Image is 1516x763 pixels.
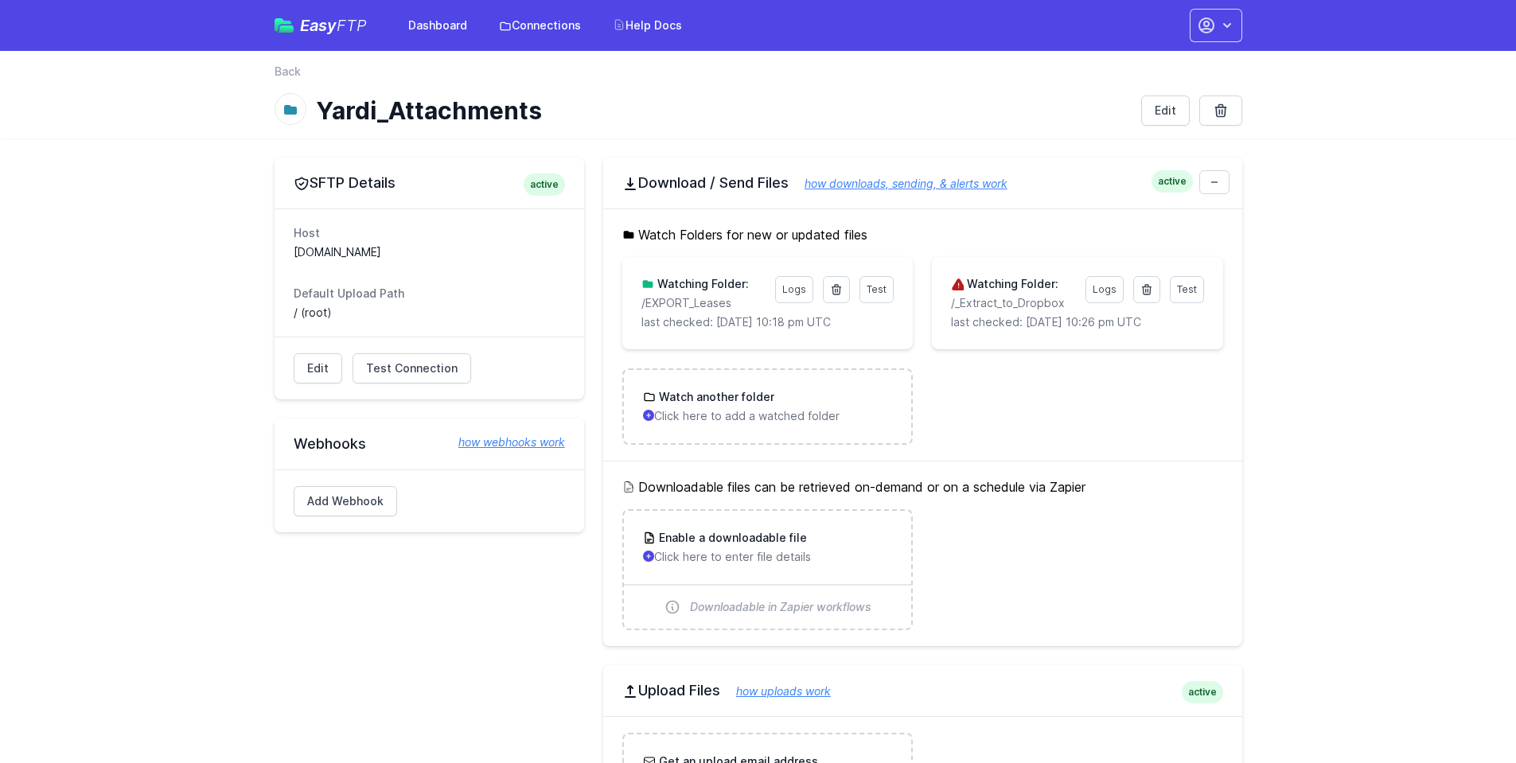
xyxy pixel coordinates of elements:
[643,408,892,424] p: Click here to add a watched folder
[294,225,565,241] dt: Host
[867,283,887,295] span: Test
[316,96,1128,125] h1: Yardi_Attachments
[641,295,766,311] p: /EXPORT_Leases
[399,11,477,40] a: Dashboard
[622,681,1223,700] h2: Upload Files
[1170,276,1204,303] a: Test
[337,16,367,35] span: FTP
[643,549,892,565] p: Click here to enter file details
[622,477,1223,496] h5: Downloadable files can be retrieved on-demand or on a schedule via Zapier
[789,177,1007,190] a: how downloads, sending, & alerts work
[294,286,565,302] dt: Default Upload Path
[1177,283,1197,295] span: Test
[624,370,911,443] a: Watch another folder Click here to add a watched folder
[294,486,397,516] a: Add Webhook
[951,314,1203,330] p: last checked: [DATE] 10:26 pm UTC
[656,530,807,546] h3: Enable a downloadable file
[275,64,301,80] a: Back
[300,18,367,33] span: Easy
[624,511,911,629] a: Enable a downloadable file Click here to enter file details Downloadable in Zapier workflows
[294,353,342,383] a: Edit
[690,599,871,615] span: Downloadable in Zapier workflows
[1141,95,1190,126] a: Edit
[1182,681,1223,703] span: active
[442,434,565,450] a: how webhooks work
[641,314,894,330] p: last checked: [DATE] 10:18 pm UTC
[622,173,1223,193] h2: Download / Send Files
[654,276,749,292] h3: Watching Folder:
[859,276,894,303] a: Test
[964,276,1058,292] h3: Watching Folder:
[294,434,565,454] h2: Webhooks
[275,18,294,33] img: easyftp_logo.png
[294,244,565,260] dd: [DOMAIN_NAME]
[656,389,774,405] h3: Watch another folder
[353,353,471,383] a: Test Connection
[720,684,831,698] a: how uploads work
[1152,170,1193,193] span: active
[366,360,458,376] span: Test Connection
[275,18,367,33] a: EasyFTP
[294,305,565,321] dd: / (root)
[951,295,1075,311] p: /_Extract_to_Dropbox
[489,11,590,40] a: Connections
[622,225,1223,244] h5: Watch Folders for new or updated files
[603,11,692,40] a: Help Docs
[1436,683,1497,744] iframe: Drift Widget Chat Controller
[1085,276,1124,303] a: Logs
[524,173,565,196] span: active
[775,276,813,303] a: Logs
[294,173,565,193] h2: SFTP Details
[275,64,1242,89] nav: Breadcrumb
